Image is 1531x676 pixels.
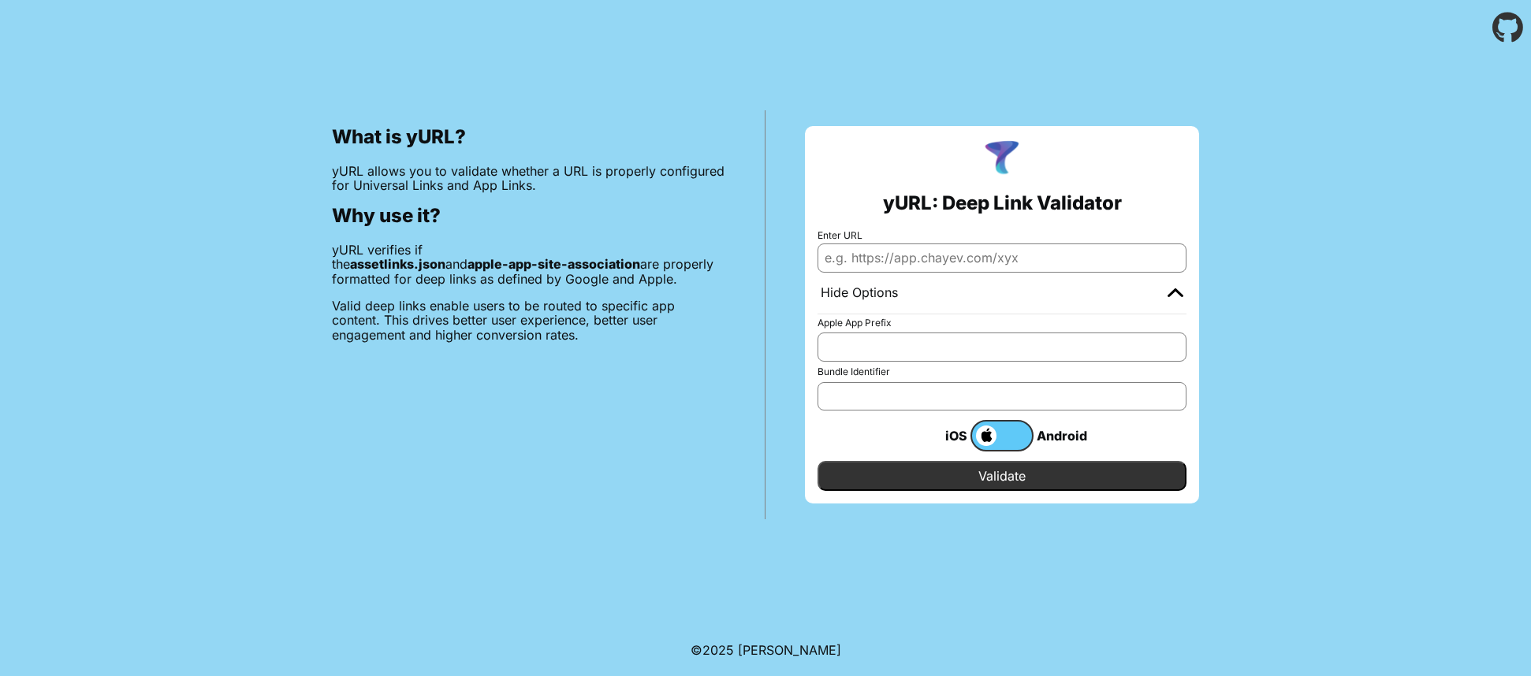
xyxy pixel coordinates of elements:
footer: © [691,624,841,676]
label: Bundle Identifier [818,366,1186,377]
div: Android [1034,425,1097,446]
b: apple-app-site-association [467,256,640,272]
h2: What is yURL? [332,126,725,148]
p: yURL allows you to validate whether a URL is properly configured for Universal Links and App Links. [332,164,725,193]
input: Validate [818,461,1186,491]
label: Apple App Prefix [818,318,1186,329]
h2: Why use it? [332,205,725,227]
div: iOS [907,425,970,446]
input: e.g. https://app.chayev.com/xyx [818,243,1186,272]
p: Valid deep links enable users to be routed to specific app content. This drives better user exper... [332,299,725,342]
img: yURL Logo [982,139,1023,180]
b: assetlinks.json [350,256,445,272]
a: Michael Ibragimchayev's Personal Site [738,642,841,658]
label: Enter URL [818,230,1186,241]
p: yURL verifies if the and are properly formatted for deep links as defined by Google and Apple. [332,243,725,286]
h2: yURL: Deep Link Validator [883,192,1122,214]
img: chevron [1168,288,1183,297]
div: Hide Options [821,285,898,301]
span: 2025 [702,642,734,658]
